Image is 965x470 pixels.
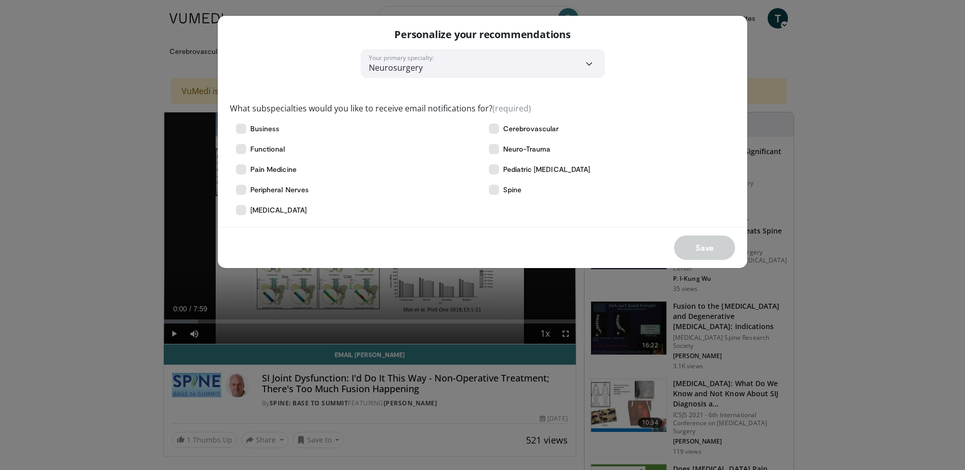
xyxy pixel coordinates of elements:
[250,124,280,134] span: Business
[394,28,571,41] p: Personalize your recommendations
[250,144,285,154] span: Functional
[250,205,307,215] span: [MEDICAL_DATA]
[503,164,591,174] span: Pediatric [MEDICAL_DATA]
[492,103,531,114] span: (required)
[230,102,531,114] label: What subspecialties would you like to receive email notifications for?
[503,144,551,154] span: Neuro-Trauma
[250,164,297,174] span: Pain Medicine
[503,185,521,195] span: Spine
[503,124,559,134] span: Cerebrovascular
[250,185,309,195] span: Peripheral Nerves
